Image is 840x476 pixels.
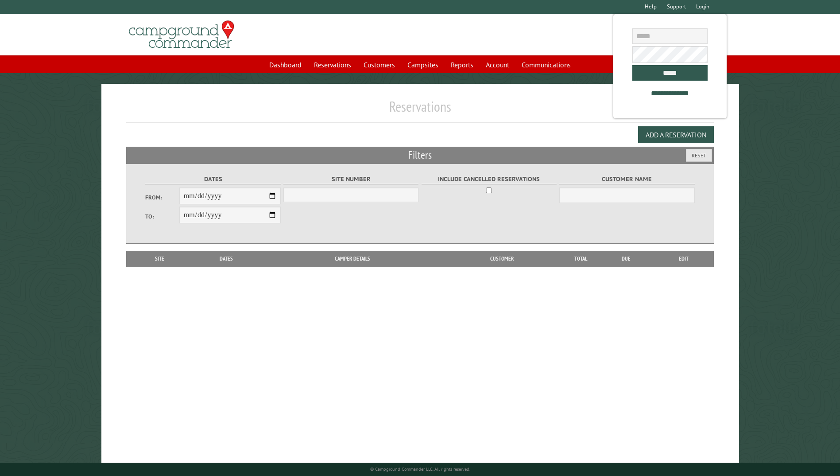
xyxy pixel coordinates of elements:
th: Customer [441,251,563,267]
button: Add a Reservation [638,126,714,143]
th: Edit [654,251,714,267]
label: To: [145,212,179,221]
label: From: [145,193,179,202]
small: © Campground Commander LLC. All rights reserved. [370,466,470,472]
th: Dates [189,251,264,267]
th: Due [598,251,654,267]
th: Total [563,251,598,267]
img: Campground Commander [126,17,237,52]
button: Reset [686,149,712,162]
a: Reports [445,56,479,73]
label: Site Number [283,174,418,184]
h2: Filters [126,147,713,164]
th: Camper Details [264,251,441,267]
a: Campsites [402,56,444,73]
a: Communications [516,56,576,73]
h1: Reservations [126,98,713,122]
a: Customers [358,56,400,73]
a: Reservations [309,56,356,73]
a: Dashboard [264,56,307,73]
label: Include Cancelled Reservations [422,174,557,184]
label: Dates [145,174,280,184]
a: Account [480,56,515,73]
label: Customer Name [559,174,694,184]
th: Site [131,251,188,267]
